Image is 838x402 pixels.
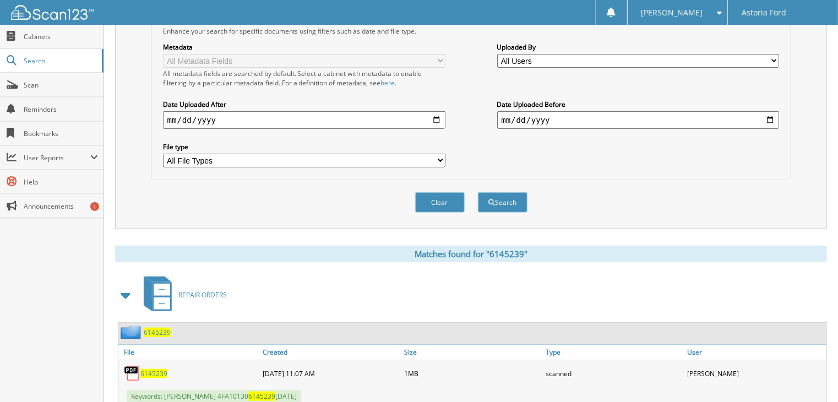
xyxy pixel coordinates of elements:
label: Date Uploaded After [163,100,445,109]
a: 6145239 [140,369,167,378]
input: end [497,111,780,129]
div: scanned [543,362,685,384]
span: Reminders [24,105,98,114]
span: 6145239 [248,392,275,401]
a: Type [543,345,685,360]
label: Metadata [163,42,445,52]
a: 6145239 [144,328,171,337]
div: Matches found for "6145239" [115,246,827,262]
a: here [381,78,395,88]
div: Enhance your search for specific documents using filters such as date and file type. [157,26,785,36]
label: File type [163,142,445,151]
label: Date Uploaded Before [497,100,780,109]
span: Help [24,177,98,187]
span: Search [24,56,96,66]
span: [PERSON_NAME] [641,9,703,16]
div: All metadata fields are searched by default. Select a cabinet with metadata to enable filtering b... [163,69,445,88]
span: Cabinets [24,32,98,41]
img: scan123-logo-white.svg [11,5,94,20]
a: Size [401,345,543,360]
span: REPAIR ORDERS [178,290,227,300]
img: PDF.png [124,365,140,382]
button: Search [478,192,527,213]
span: Bookmarks [24,129,98,138]
div: 1MB [401,362,543,384]
span: Scan [24,80,98,90]
img: folder2.png [121,325,144,339]
div: 1 [90,202,99,211]
a: REPAIR ORDERS [137,273,227,317]
a: File [118,345,260,360]
input: start [163,111,445,129]
button: Clear [415,192,465,213]
span: User Reports [24,153,90,162]
span: Announcements [24,202,98,211]
div: [PERSON_NAME] [685,362,826,384]
span: Astoria Ford [742,9,786,16]
div: [DATE] 11:07 AM [260,362,401,384]
a: Created [260,345,401,360]
label: Uploaded By [497,42,780,52]
a: User [685,345,826,360]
